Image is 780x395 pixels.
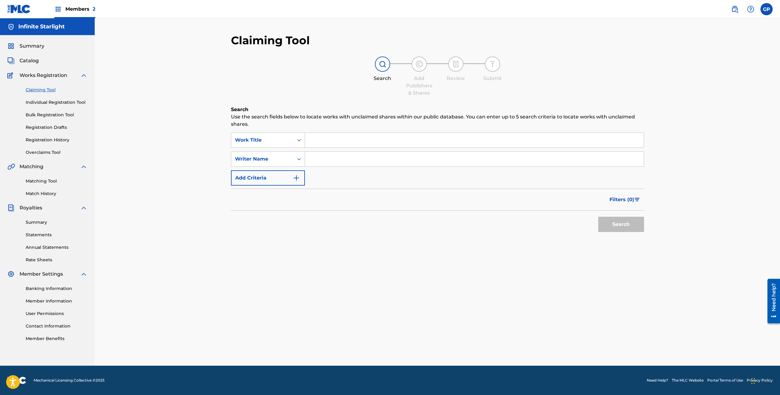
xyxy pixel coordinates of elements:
a: Annual Statements [26,244,87,251]
img: logo [7,377,26,384]
img: help [747,5,754,13]
iframe: Resource Center [763,277,780,326]
a: SummarySummary [7,42,44,50]
a: Claiming Tool [26,87,87,93]
a: The MLC Website [672,378,704,383]
img: Top Rightsholders [54,5,62,13]
div: Submit [477,75,508,82]
h5: Infinite Starlight [18,23,65,30]
img: 9d2ae6d4665cec9f34b9.svg [293,174,300,182]
a: CatalogCatalog [7,57,39,64]
a: Need Help? [647,378,668,383]
img: step indicator icon for Search [379,60,386,68]
a: Banking Information [26,285,87,292]
span: Members [65,5,95,13]
span: Summary [20,42,44,50]
a: Portal Terms of Use [707,378,743,383]
img: step indicator icon for Submit [489,60,496,68]
span: Catalog [20,57,39,64]
img: step indicator icon for Add Publishers & Shares [416,60,423,68]
span: Works Registration [20,72,67,79]
form: Search Form [231,132,644,235]
img: Catalog [7,57,15,64]
img: expand [80,204,87,212]
a: Matching Tool [26,178,87,184]
img: search [731,5,738,13]
span: Royalties [20,204,42,212]
h6: Search [231,106,644,113]
a: Public Search [729,3,741,15]
a: Contact Information [26,323,87,329]
a: Registration Drafts [26,124,87,131]
a: Overclaims Tool [26,149,87,156]
div: Help [745,3,757,15]
a: Member Information [26,298,87,304]
span: Member Settings [20,270,63,278]
span: Matching [20,163,43,170]
button: Add Criteria [231,170,305,186]
img: step indicator icon for Review [452,60,460,68]
img: Member Settings [7,270,15,278]
img: Matching [7,163,15,170]
img: filter [635,198,640,201]
a: Bulk Registration Tool [26,112,87,118]
a: Rate Sheets [26,257,87,263]
div: Add Publishers & Shares [404,75,434,97]
a: Summary [26,219,87,226]
a: Registration History [26,137,87,143]
img: Accounts [7,23,15,31]
a: Statements [26,232,87,238]
img: Royalties [7,204,15,212]
span: Filters ( 0 ) [610,196,634,203]
div: Review [441,75,471,82]
div: Search [367,75,398,82]
div: User Menu [760,3,773,15]
div: Work Title [235,136,290,144]
span: Mechanical Licensing Collective © 2025 [34,378,104,383]
a: Match History [26,190,87,197]
p: Use the search fields below to locate works with unclaimed shares within our public database. You... [231,113,644,128]
div: Writer Name [235,155,290,163]
img: expand [80,163,87,170]
a: User Permissions [26,310,87,317]
h2: Claiming Tool [231,34,310,47]
img: expand [80,72,87,79]
a: Privacy Policy [747,378,773,383]
img: Summary [7,42,15,50]
iframe: Chat Widget [749,366,780,395]
div: Drag [751,372,755,390]
a: Individual Registration Tool [26,99,87,106]
button: Filters (0) [606,192,644,207]
a: Member Benefits [26,335,87,342]
img: Works Registration [7,72,15,79]
img: expand [80,270,87,278]
span: 2 [93,6,95,12]
img: MLC Logo [7,5,31,13]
